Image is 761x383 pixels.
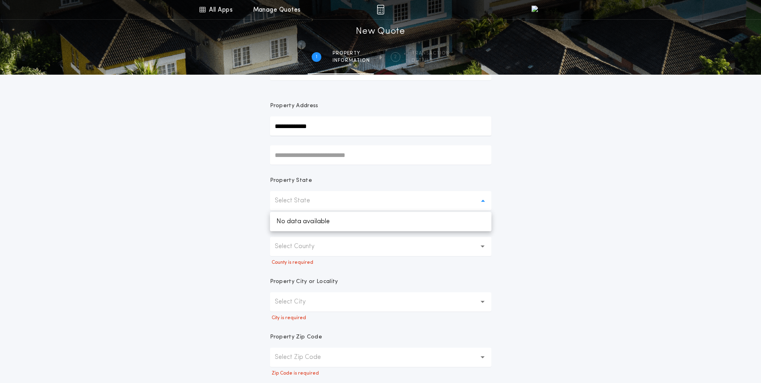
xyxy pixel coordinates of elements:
img: vs-icon [532,6,559,14]
p: Zip Code is required [270,370,491,377]
p: City is required [270,315,491,321]
p: Property Zip Code [270,333,322,341]
p: Select State [275,196,323,206]
img: img [377,5,384,14]
p: Property City or Locality [270,278,338,286]
h2: 1 [316,54,317,60]
ul: Select State [270,212,491,231]
span: details [412,57,450,64]
button: Select County [270,237,491,256]
span: information [333,57,370,64]
h1: New Quote [356,25,405,38]
p: Property Address [270,102,491,110]
button: Select Zip Code [270,348,491,367]
p: Select City [275,297,319,307]
p: Property State [270,177,312,185]
span: Property [333,50,370,57]
span: Transaction [412,50,450,57]
p: Select Zip Code [275,352,334,362]
p: Select County [275,242,327,251]
button: Select State [270,191,491,210]
p: No data available [270,212,491,231]
h2: 2 [394,54,397,60]
button: Select City [270,292,491,312]
p: County is required [270,259,491,266]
